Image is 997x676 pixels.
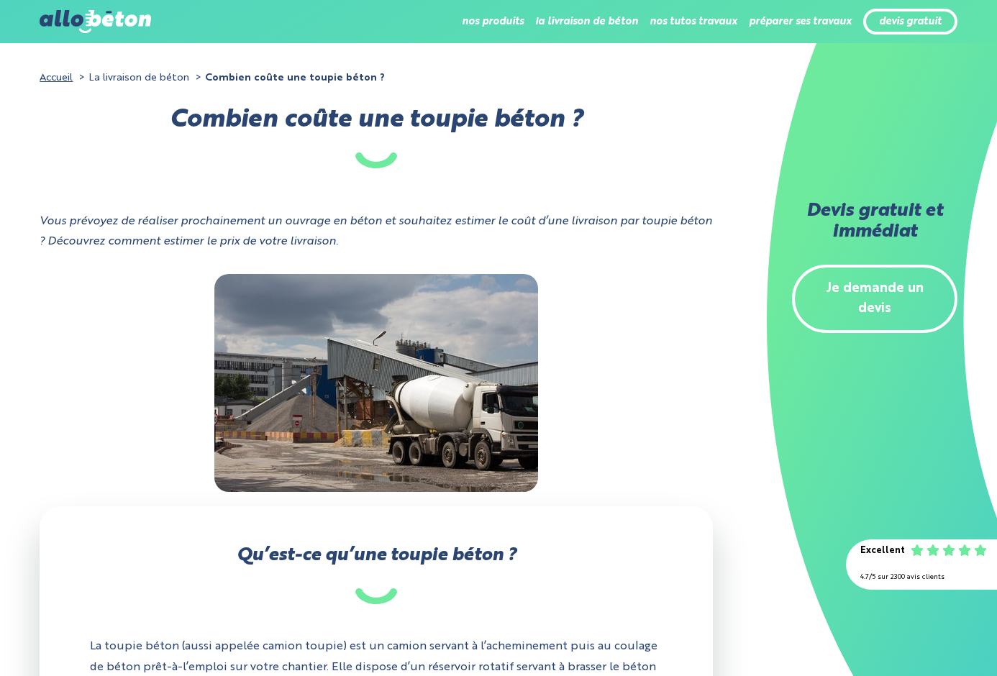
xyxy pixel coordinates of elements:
[535,4,638,39] li: la livraison de béton
[650,4,737,39] li: nos tutos travaux
[749,4,852,39] li: préparer ses travaux
[40,73,73,83] a: Accueil
[40,10,150,33] img: allobéton
[192,68,385,88] li: Combien coûte une toupie béton ?
[860,541,905,562] div: Excellent
[792,201,957,243] h2: Devis gratuit et immédiat
[214,274,538,492] img: ”Camion
[40,110,712,168] h1: Combien coûte une toupie béton ?
[40,216,712,248] i: Vous prévoyez de réaliser prochainement un ouvrage en béton et souhaitez estimer le coût d’une li...
[90,546,662,604] h3: Qu’est-ce qu’une toupie béton ?
[860,567,983,588] div: 4.7/5 sur 2300 avis clients
[462,4,524,39] li: nos produits
[76,68,189,88] li: La livraison de béton
[879,16,942,28] a: devis gratuit
[792,265,957,334] a: Je demande un devis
